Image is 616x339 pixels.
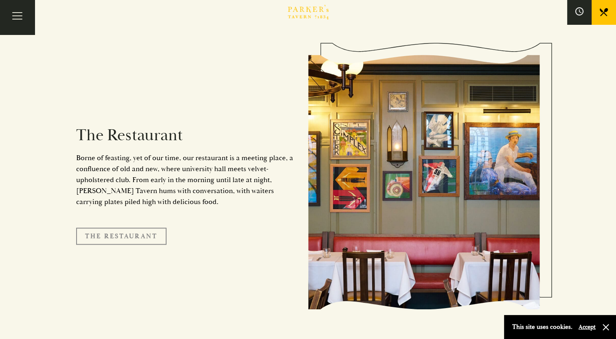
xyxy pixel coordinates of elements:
[579,323,596,331] button: Accept
[76,228,167,245] a: The Restaurant
[512,321,572,333] p: This site uses cookies.
[602,323,610,331] button: Close and accept
[76,152,296,207] p: Borne of feasting, yet of our time, our restaurant is a meeting place, a confluence of old and ne...
[76,126,296,145] h2: The Restaurant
